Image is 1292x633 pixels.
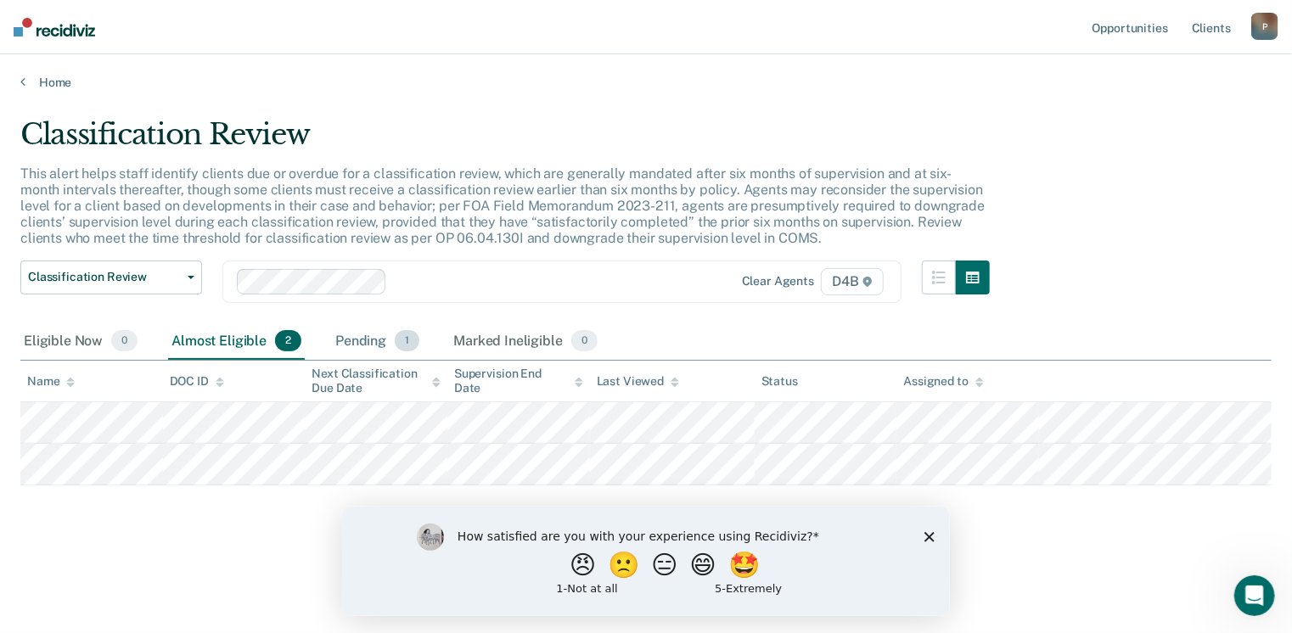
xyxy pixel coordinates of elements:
div: Marked Ineligible0 [450,323,601,361]
span: 1 [395,330,419,352]
div: Clear agents [742,274,814,288]
div: Status [761,374,798,389]
span: 0 [111,330,138,352]
div: Next Classification Due Date [312,367,441,395]
div: Pending1 [332,323,423,361]
iframe: Survey by Kim from Recidiviz [342,507,950,616]
div: Eligible Now0 [20,323,141,361]
div: Supervision End Date [454,367,583,395]
div: Classification Review [20,117,990,165]
button: Classification Review [20,260,202,294]
span: 0 [571,330,598,352]
p: This alert helps staff identify clients due or overdue for a classification review, which are gen... [20,165,985,247]
div: DOC ID [170,374,224,389]
div: Almost Eligible2 [168,323,305,361]
div: Assigned to [903,374,983,389]
button: P [1251,13,1278,40]
div: Last Viewed [597,374,679,389]
img: Recidiviz [14,18,95,36]
span: D4B [821,268,883,295]
a: Home [20,75,1272,90]
span: Classification Review [28,270,181,284]
iframe: Intercom live chat [1234,575,1275,616]
div: Name [27,374,75,389]
span: 2 [275,330,301,352]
